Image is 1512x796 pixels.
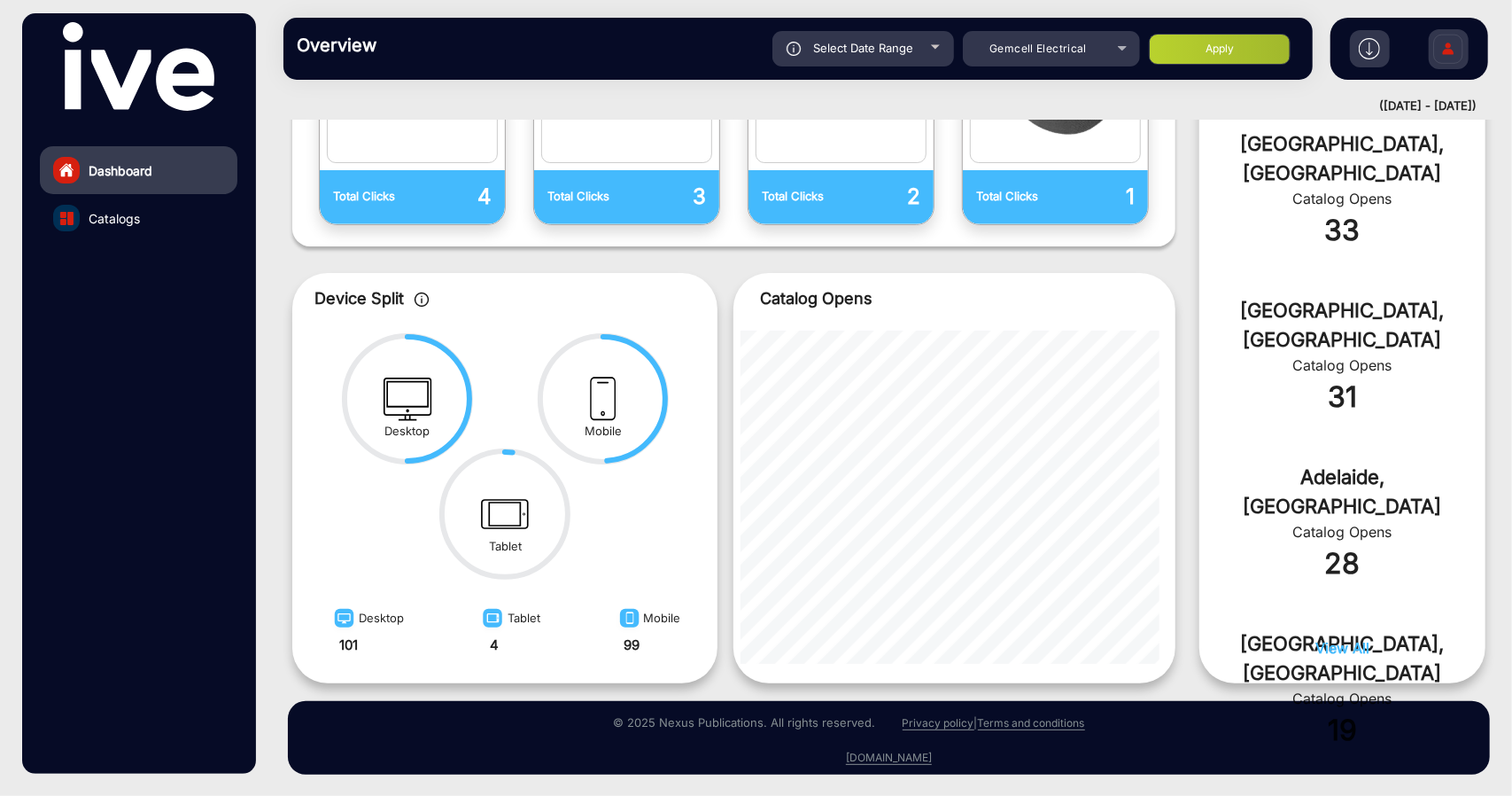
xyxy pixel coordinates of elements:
[330,607,359,636] img: image
[330,603,404,636] div: Desktop
[760,286,1148,310] p: Catalog Opens
[40,146,237,194] a: Dashboard
[297,35,545,56] h3: Overview
[1226,129,1459,188] div: [GEOGRAPHIC_DATA], [GEOGRAPHIC_DATA]
[547,188,627,206] p: Total Clicks
[412,181,492,213] p: 4
[333,188,413,206] p: Total Clicks
[974,716,978,730] a: |
[976,188,1056,206] p: Total Clicks
[1226,542,1459,585] div: 28
[40,194,237,242] a: Catalogs
[841,181,920,213] p: 2
[762,188,841,206] p: Total Clicks
[1226,521,1459,542] div: Catalog Opens
[1056,181,1136,213] p: 1
[63,22,213,111] img: vmg-logo
[1226,709,1459,752] div: 19
[989,42,1087,55] span: Gemcell Electrical
[314,289,404,308] span: Device Split
[1226,463,1459,521] div: Adelaide, [GEOGRAPHIC_DATA]
[626,181,706,213] p: 3
[1226,376,1459,418] div: 31
[624,636,640,653] strong: 99
[489,538,522,556] div: Tablet
[266,98,1477,115] div: ([DATE] - [DATE])
[415,293,430,307] img: icon
[1226,296,1459,355] div: [GEOGRAPHIC_DATA], [GEOGRAPHIC_DATA]
[787,42,802,56] img: icon
[615,607,644,636] img: image
[1226,629,1459,688] div: [GEOGRAPHIC_DATA], [GEOGRAPHIC_DATA]
[1149,34,1291,65] button: Apply
[89,209,140,228] span: Catalogs
[339,636,358,653] strong: 101
[1315,639,1369,657] span: View All
[1226,355,1459,376] div: Catalog Opens
[585,423,622,441] div: Mobile
[1226,188,1459,209] div: Catalog Opens
[813,41,913,55] span: Select Date Range
[60,212,74,225] img: catalog
[846,751,932,765] a: [DOMAIN_NAME]
[1430,20,1467,82] img: Sign%20Up.svg
[477,607,508,636] img: image
[1315,637,1369,675] button: View All
[903,716,974,730] a: Privacy policy
[58,162,74,178] img: home
[614,715,876,730] small: © 2025 Nexus Publications. All rights reserved.
[477,603,540,636] div: Tablet
[978,716,1085,730] a: Terms and conditions
[1359,38,1380,59] img: h2download.svg
[1226,209,1459,252] div: 33
[384,423,430,441] div: Desktop
[615,603,681,636] div: Mobile
[1226,688,1459,709] div: Catalog Opens
[89,161,152,180] span: Dashboard
[490,636,499,653] strong: 4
